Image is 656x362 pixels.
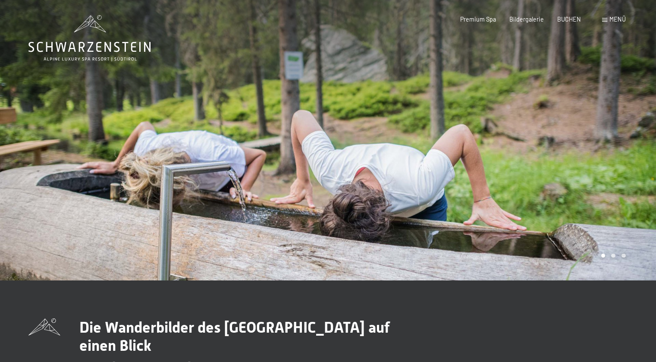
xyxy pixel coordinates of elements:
a: BUCHEN [557,16,581,23]
div: Carousel Page 2 [611,254,615,258]
span: Menü [609,16,626,23]
div: Carousel Pagination [598,254,626,258]
a: Premium Spa [460,16,496,23]
div: Carousel Page 3 [621,254,626,258]
span: Die Wanderbilder des [GEOGRAPHIC_DATA] auf einen Blick [79,318,389,354]
a: Bildergalerie [509,16,544,23]
div: Carousel Page 1 (Current Slide) [601,254,606,258]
